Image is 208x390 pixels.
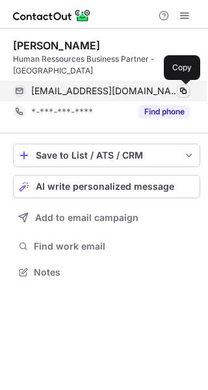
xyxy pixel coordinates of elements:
[34,240,195,252] span: Find work email
[13,263,200,281] button: Notes
[13,8,91,23] img: ContactOut v5.3.10
[36,181,174,192] span: AI write personalized message
[35,213,138,223] span: Add to email campaign
[13,175,200,198] button: AI write personalized message
[31,85,180,97] span: [EMAIL_ADDRESS][DOMAIN_NAME]
[13,53,200,77] div: Human Ressources Business Partner - [GEOGRAPHIC_DATA]
[13,237,200,255] button: Find work email
[34,266,195,278] span: Notes
[13,39,100,52] div: [PERSON_NAME]
[13,206,200,229] button: Add to email campaign
[36,150,177,161] div: Save to List / ATS / CRM
[13,144,200,167] button: save-profile-one-click
[138,105,190,118] button: Reveal Button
